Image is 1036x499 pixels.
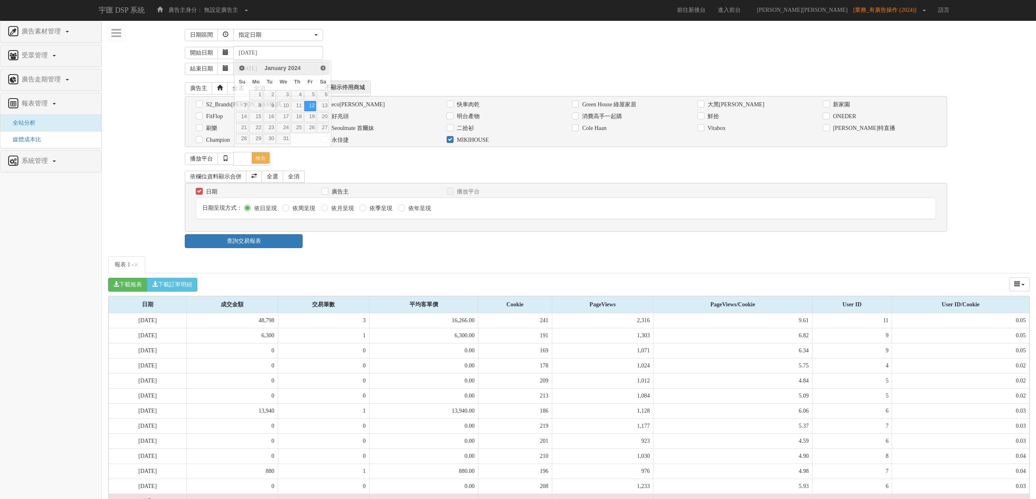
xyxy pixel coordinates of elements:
[478,448,552,464] td: 210
[369,403,478,418] td: 13,940.00
[330,136,349,144] label: 永佳捷
[204,7,238,13] span: 無設定廣告主
[552,433,653,448] td: 923
[186,479,278,494] td: 0
[369,433,478,448] td: 0.00
[330,188,349,196] label: 廣告主
[812,433,892,448] td: 6
[892,373,1029,388] td: 0.02
[277,112,290,122] a: 17
[249,90,263,100] a: 1
[370,297,478,313] div: 平均客單價
[108,256,145,273] a: 報表 1 -
[455,124,474,132] label: 二拾衫
[478,328,552,343] td: 191
[186,313,278,328] td: 48,798
[369,479,478,494] td: 0.00
[134,261,139,269] button: Close
[478,343,552,358] td: 169
[653,448,812,464] td: 4.90
[252,79,259,85] span: Monday
[186,448,278,464] td: 0
[187,297,278,313] div: 成交金額
[369,358,478,373] td: 0.00
[186,433,278,448] td: 0
[7,155,95,168] a: 系統管理
[288,65,301,71] span: 2024
[892,479,1029,494] td: 0.03
[812,313,892,328] td: 11
[892,358,1029,373] td: 0.02
[291,101,303,111] a: 11
[478,313,552,328] td: 241
[252,152,270,164] span: 收合
[278,448,369,464] td: 0
[263,101,276,111] a: 9
[1009,277,1030,291] button: columns
[134,260,139,270] span: ×
[330,112,349,121] label: 好兆頭
[329,204,354,213] label: 依月呈現
[20,28,65,35] span: 廣告素材管理
[109,343,187,358] td: [DATE]
[109,297,186,313] div: 日期
[278,418,369,433] td: 0
[204,112,223,121] label: FitFlop
[653,464,812,479] td: 4.98
[277,90,290,100] a: 3
[278,464,369,479] td: 1
[455,188,480,196] label: 播放平台
[853,7,921,13] span: [業務_有廣告操作 (2024)]
[892,328,1029,343] td: 0.05
[237,63,247,73] a: Prev
[478,464,552,479] td: 196
[304,112,317,122] a: 19
[278,403,369,418] td: 1
[186,373,278,388] td: 0
[369,373,478,388] td: 0.00
[204,101,282,109] label: S2_Brands[PERSON_NAME]氏
[109,464,187,479] td: [DATE]
[455,101,480,109] label: 快車肉乾
[7,136,41,143] a: 媒體成本比
[109,433,187,448] td: [DATE]
[204,124,217,132] label: 刷樂
[249,101,263,111] a: 8
[580,124,606,132] label: Cole Haan
[320,79,326,85] span: Saturday
[831,112,856,121] label: ONEDER
[369,464,478,479] td: 880.00
[478,433,552,448] td: 201
[236,134,248,144] a: 28
[278,313,369,328] td: 3
[552,388,653,403] td: 1,084
[478,418,552,433] td: 219
[653,343,812,358] td: 6.34
[249,134,263,144] a: 29
[478,388,552,403] td: 213
[580,101,636,109] label: Green House 綠屋家居
[318,63,328,73] a: Next
[653,328,812,343] td: 6.82
[278,358,369,373] td: 0
[7,73,95,86] a: 廣告走期管理
[109,479,187,494] td: [DATE]
[317,101,329,111] a: 13
[186,418,278,433] td: 0
[263,134,276,144] a: 30
[252,204,277,213] label: 依日呈現
[653,418,812,433] td: 5.37
[812,373,892,388] td: 5
[278,388,369,403] td: 0
[580,112,622,121] label: 消費高手一起購
[20,76,65,83] span: 廣告走期管理
[552,373,653,388] td: 1,012
[20,100,52,107] span: 報表管理
[330,124,374,132] label: Seoulmate 首爾妹
[227,82,249,95] a: 全選
[186,403,278,418] td: 13,940
[278,433,369,448] td: 0
[239,65,245,71] span: Prev
[233,29,323,41] button: 指定日期
[369,388,478,403] td: 0.00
